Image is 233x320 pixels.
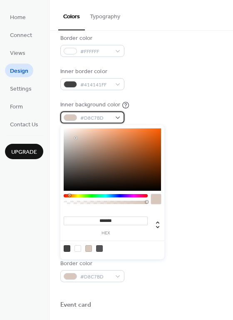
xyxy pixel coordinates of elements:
[10,67,28,76] span: Design
[5,99,28,113] a: Form
[5,10,31,24] a: Home
[60,101,120,109] div: Inner background color
[80,273,111,281] span: #D8C7BD
[60,67,123,76] div: Inner border color
[10,13,26,22] span: Home
[5,46,30,59] a: Views
[11,148,37,157] span: Upgrade
[10,31,32,40] span: Connect
[5,117,43,131] a: Contact Us
[64,231,148,236] label: hex
[80,47,111,56] span: #FFFFFF
[60,301,91,310] div: Event card
[74,245,81,252] div: rgb(255, 255, 255)
[80,81,111,89] span: #414141FF
[10,85,32,94] span: Settings
[60,259,123,268] div: Border color
[10,121,38,129] span: Contact Us
[5,64,33,77] a: Design
[85,245,92,252] div: rgb(216, 199, 189)
[64,245,70,252] div: rgb(65, 65, 65)
[10,103,23,111] span: Form
[5,144,43,159] button: Upgrade
[10,49,25,58] span: Views
[96,245,103,252] div: rgb(84, 84, 87)
[5,28,37,42] a: Connect
[80,114,111,123] span: #D8C7BD
[5,81,37,95] a: Settings
[60,34,123,43] div: Border color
